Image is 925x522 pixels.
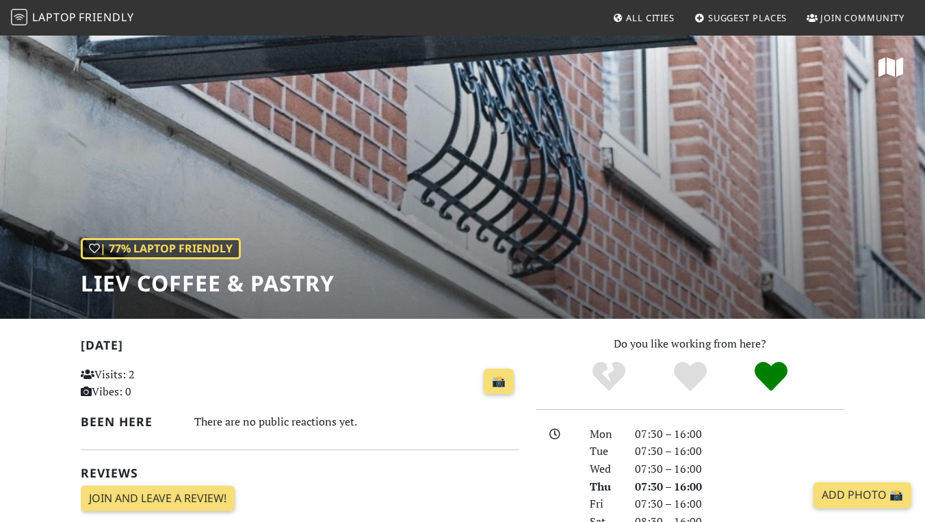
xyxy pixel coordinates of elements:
[81,466,519,480] h2: Reviews
[582,478,627,496] div: Thu
[81,366,216,401] p: Visits: 2 Vibes: 0
[79,10,133,25] span: Friendly
[801,5,910,30] a: Join Community
[582,495,627,513] div: Fri
[582,426,627,443] div: Mon
[536,335,844,353] p: Do you like working from here?
[484,369,514,395] a: 📸
[626,12,675,24] span: All Cities
[708,12,787,24] span: Suggest Places
[81,270,335,296] h1: Liev Coffee & Pastry
[11,9,27,25] img: LaptopFriendly
[582,460,627,478] div: Wed
[11,6,134,30] a: LaptopFriendly LaptopFriendly
[627,443,852,460] div: 07:30 – 16:00
[81,338,519,358] h2: [DATE]
[81,238,241,260] div: | 77% Laptop Friendly
[649,360,731,394] div: Yes
[689,5,793,30] a: Suggest Places
[32,10,77,25] span: Laptop
[813,482,911,508] a: Add Photo 📸
[627,495,852,513] div: 07:30 – 16:00
[820,12,904,24] span: Join Community
[568,360,649,394] div: No
[607,5,680,30] a: All Cities
[582,443,627,460] div: Tue
[81,415,178,429] h2: Been here
[627,426,852,443] div: 07:30 – 16:00
[627,478,852,496] div: 07:30 – 16:00
[194,412,519,432] div: There are no public reactions yet.
[81,486,235,512] a: Join and leave a review!
[731,360,812,394] div: Definitely!
[627,460,852,478] div: 07:30 – 16:00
